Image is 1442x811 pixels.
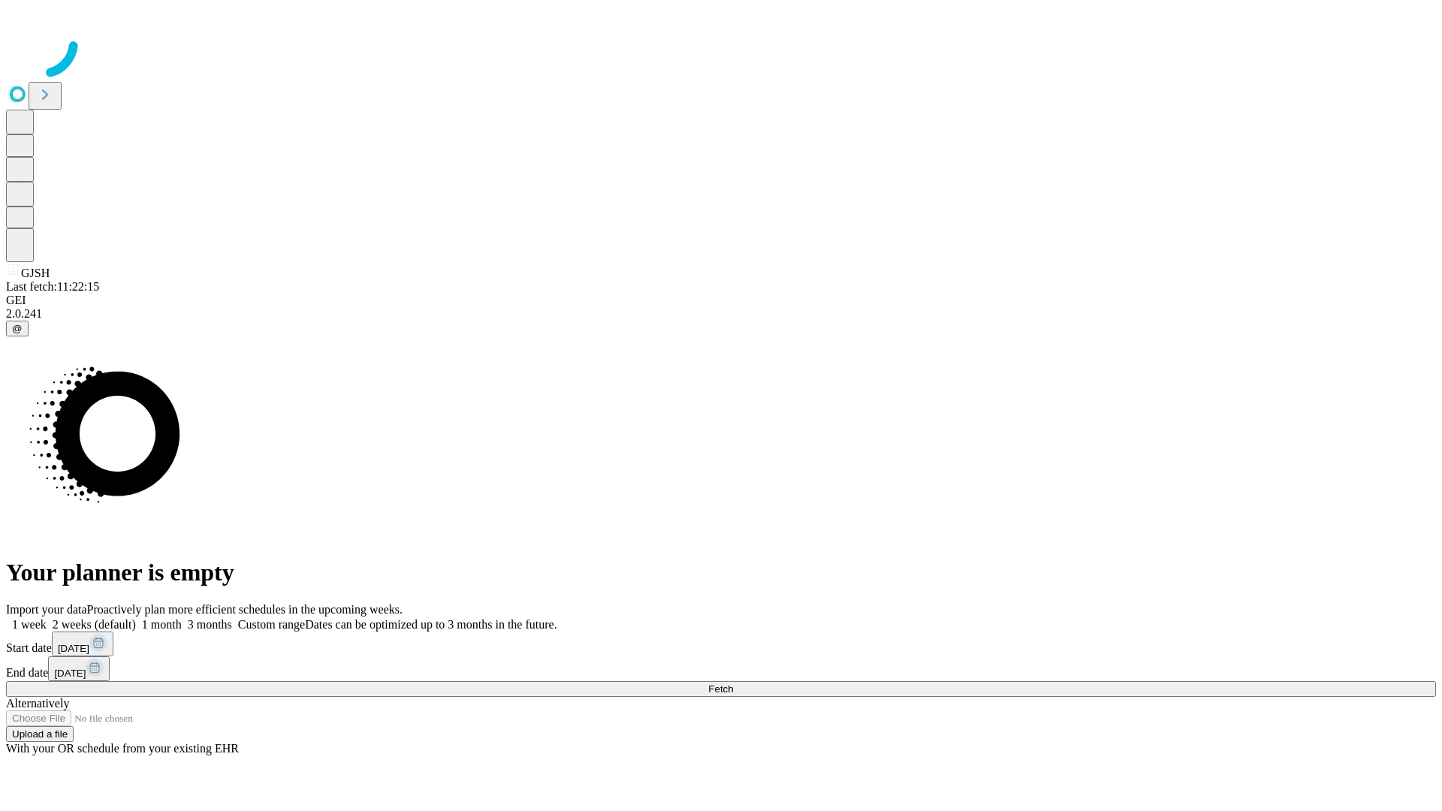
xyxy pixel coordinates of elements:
[12,323,23,334] span: @
[188,618,232,631] span: 3 months
[6,321,29,336] button: @
[6,681,1436,697] button: Fetch
[6,307,1436,321] div: 2.0.241
[6,656,1436,681] div: End date
[6,742,239,755] span: With your OR schedule from your existing EHR
[305,618,557,631] span: Dates can be optimized up to 3 months in the future.
[54,668,86,679] span: [DATE]
[6,294,1436,307] div: GEI
[87,603,403,616] span: Proactively plan more efficient schedules in the upcoming weeks.
[52,632,113,656] button: [DATE]
[6,697,69,710] span: Alternatively
[238,618,305,631] span: Custom range
[6,280,99,293] span: Last fetch: 11:22:15
[58,643,89,654] span: [DATE]
[21,267,50,279] span: GJSH
[708,683,733,695] span: Fetch
[6,603,87,616] span: Import your data
[48,656,110,681] button: [DATE]
[12,618,47,631] span: 1 week
[53,618,136,631] span: 2 weeks (default)
[6,559,1436,586] h1: Your planner is empty
[6,632,1436,656] div: Start date
[142,618,182,631] span: 1 month
[6,726,74,742] button: Upload a file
